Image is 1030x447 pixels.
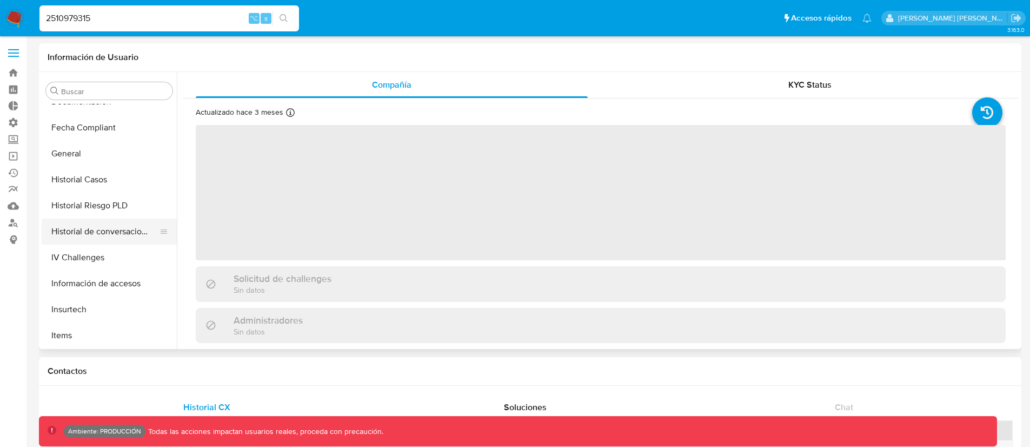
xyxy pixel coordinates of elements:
[42,323,177,349] button: Items
[372,78,411,91] span: Compañía
[264,13,268,23] span: s
[48,366,1013,377] h1: Contactos
[42,245,177,271] button: IV Challenges
[234,314,303,326] h3: Administradores
[273,11,295,26] button: search-icon
[862,14,872,23] a: Notificaciones
[42,115,177,141] button: Fecha Compliant
[234,273,331,285] h3: Solicitud de challenges
[196,266,1006,301] div: Solicitud de challengesSin datos
[504,401,547,413] span: Soluciones
[898,13,1007,23] p: victor.david@mercadolibre.com.co
[835,401,853,413] span: Chat
[68,429,141,433] p: Ambiente: PRODUCCIÓN
[250,13,258,23] span: ⌥
[42,219,168,245] button: Historial de conversaciones
[50,87,59,95] button: Buscar
[39,11,299,25] input: Buscar usuario o caso...
[145,426,383,437] p: Todas las acciones impactan usuarios reales, proceda con precaución.
[42,297,177,323] button: Insurtech
[48,52,138,63] h1: Información de Usuario
[234,285,331,295] p: Sin datos
[42,167,177,193] button: Historial Casos
[61,87,168,96] input: Buscar
[791,12,852,24] span: Accesos rápidos
[788,78,832,91] span: KYC Status
[42,271,177,297] button: Información de accesos
[196,125,1006,260] span: ‌
[196,107,283,117] p: Actualizado hace 3 meses
[42,193,177,219] button: Historial Riesgo PLD
[183,401,230,413] span: Historial CX
[1011,12,1022,24] a: Salir
[234,326,303,337] p: Sin datos
[196,308,1006,343] div: AdministradoresSin datos
[42,141,177,167] button: General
